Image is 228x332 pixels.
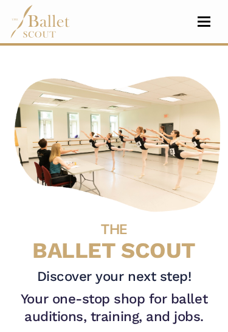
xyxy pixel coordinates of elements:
[10,70,228,215] img: A group of ballerinas talking to each other in a ballet studio
[101,221,127,238] span: THE
[10,268,218,285] h3: Discover your next step!
[10,290,218,325] h1: Your one-stop shop for ballet auditions, training, and jobs.
[10,215,218,263] h4: BALLET SCOUT
[190,16,218,27] button: Toggle navigation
